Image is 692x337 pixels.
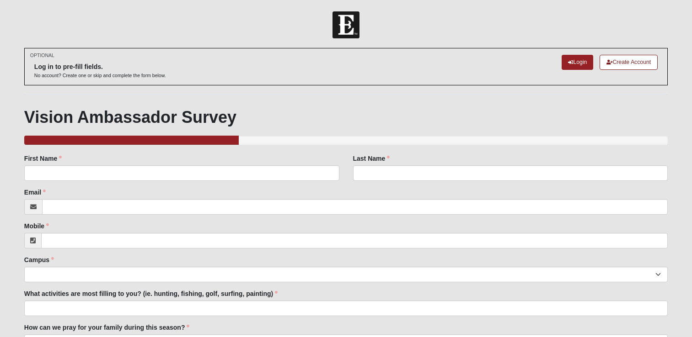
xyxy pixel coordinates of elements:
[24,107,668,127] h1: Vision Ambassador Survey
[24,154,62,163] label: First Name
[24,289,278,298] label: What activities are most filling to you? (ie. hunting, fishing, golf, surfing, painting)
[34,72,166,79] p: No account? Create one or skip and complete the form below.
[24,323,190,332] label: How can we pray for your family during this season?
[24,221,49,231] label: Mobile
[30,52,54,59] small: OPTIONAL
[24,188,46,197] label: Email
[34,63,166,71] h6: Log in to pre-fill fields.
[600,55,658,70] a: Create Account
[562,55,593,70] a: Login
[24,255,54,264] label: Campus
[353,154,390,163] label: Last Name
[333,11,359,38] img: Church of Eleven22 Logo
